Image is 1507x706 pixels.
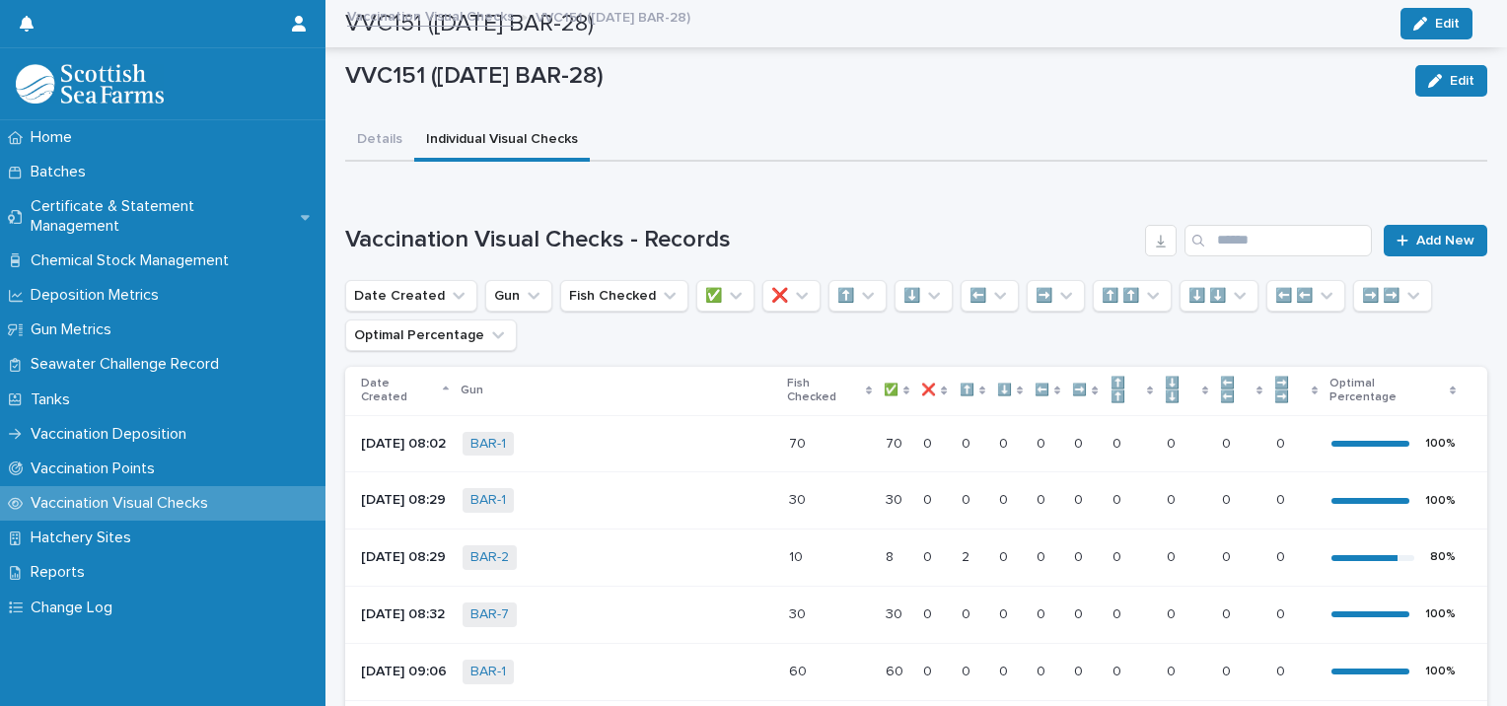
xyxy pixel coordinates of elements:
[1184,225,1372,256] input: Search
[1112,545,1125,566] p: 0
[999,488,1012,509] p: 0
[1074,602,1087,623] p: 0
[921,380,936,401] p: ❌
[886,602,906,623] p: 30
[999,432,1012,453] p: 0
[923,660,936,680] p: 0
[1329,373,1445,409] p: Optimal Percentage
[1276,545,1289,566] p: 0
[789,545,807,566] p: 10
[1072,380,1087,401] p: ➡️
[1415,65,1487,97] button: Edit
[696,280,754,312] button: ✅
[1037,488,1049,509] p: 0
[1112,432,1125,453] p: 0
[23,390,86,409] p: Tanks
[1093,280,1172,312] button: ⬆️ ⬆️
[1037,602,1049,623] p: 0
[923,432,936,453] p: 0
[1384,225,1487,256] a: Add New
[345,415,1487,472] tr: [DATE] 08:02BAR-1 7070 7070 00 00 00 00 00 00 00 00 00 100%
[23,197,301,235] p: Certificate & Statement Management
[962,660,974,680] p: 0
[470,664,506,680] a: BAR-1
[345,280,477,312] button: Date Created
[1074,545,1087,566] p: 0
[23,163,102,181] p: Batches
[1074,432,1087,453] p: 0
[1165,373,1196,409] p: ⬇️ ⬇️
[345,120,414,162] button: Details
[884,380,898,401] p: ✅
[886,488,906,509] p: 30
[23,494,224,513] p: Vaccination Visual Checks
[1416,234,1474,247] span: Add New
[886,660,907,680] p: 60
[1167,545,1180,566] p: 0
[1111,373,1142,409] p: ⬆️ ⬆️
[1167,660,1180,680] p: 0
[23,459,171,478] p: Vaccination Points
[787,373,861,409] p: Fish Checked
[345,643,1487,700] tr: [DATE] 09:06BAR-1 6060 6060 00 00 00 00 00 00 00 00 00 100%
[999,602,1012,623] p: 0
[1222,488,1235,509] p: 0
[962,545,973,566] p: 2
[1222,545,1235,566] p: 0
[23,563,101,582] p: Reports
[345,529,1487,587] tr: [DATE] 08:29BAR-2 1010 88 00 22 00 00 00 00 00 00 00 80%
[923,545,936,566] p: 0
[361,606,447,623] p: [DATE] 08:32
[23,286,175,305] p: Deposition Metrics
[1425,665,1456,678] div: 100 %
[345,472,1487,529] tr: [DATE] 08:29BAR-1 3030 3030 00 00 00 00 00 00 00 00 00 100%
[789,432,810,453] p: 70
[1037,660,1049,680] p: 0
[1276,488,1289,509] p: 0
[361,549,447,566] p: [DATE] 08:29
[1180,280,1258,312] button: ⬇️ ⬇️
[470,492,506,509] a: BAR-1
[23,599,128,617] p: Change Log
[485,280,552,312] button: Gun
[886,545,897,566] p: 8
[361,492,447,509] p: [DATE] 08:29
[1037,432,1049,453] p: 0
[1220,373,1252,409] p: ⬅️ ⬅️
[414,120,590,162] button: Individual Visual Checks
[1266,280,1345,312] button: ⬅️ ⬅️
[962,602,974,623] p: 0
[536,5,690,27] p: VVC151 ([DATE] BAR-28)
[361,664,447,680] p: [DATE] 09:06
[1353,280,1432,312] button: ➡️ ➡️
[999,545,1012,566] p: 0
[1167,488,1180,509] p: 0
[560,280,688,312] button: Fish Checked
[789,488,810,509] p: 30
[470,606,509,623] a: BAR-7
[828,280,887,312] button: ⬆️
[1276,602,1289,623] p: 0
[1167,602,1180,623] p: 0
[895,280,953,312] button: ⬇️
[999,660,1012,680] p: 0
[345,226,1137,254] h1: Vaccination Visual Checks - Records
[960,380,974,401] p: ⬆️
[789,602,810,623] p: 30
[1035,380,1049,401] p: ⬅️
[23,320,127,339] p: Gun Metrics
[923,488,936,509] p: 0
[16,64,164,104] img: uOABhIYSsOPhGJQdTwEw
[1074,660,1087,680] p: 0
[1276,660,1289,680] p: 0
[961,280,1019,312] button: ⬅️
[1112,602,1125,623] p: 0
[886,432,906,453] p: 70
[1430,550,1456,564] div: 80 %
[1167,432,1180,453] p: 0
[1027,280,1085,312] button: ➡️
[345,62,1399,91] p: VVC151 ([DATE] BAR-28)
[347,4,514,27] a: Vaccination Visual Checks
[997,380,1012,401] p: ⬇️
[1222,660,1235,680] p: 0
